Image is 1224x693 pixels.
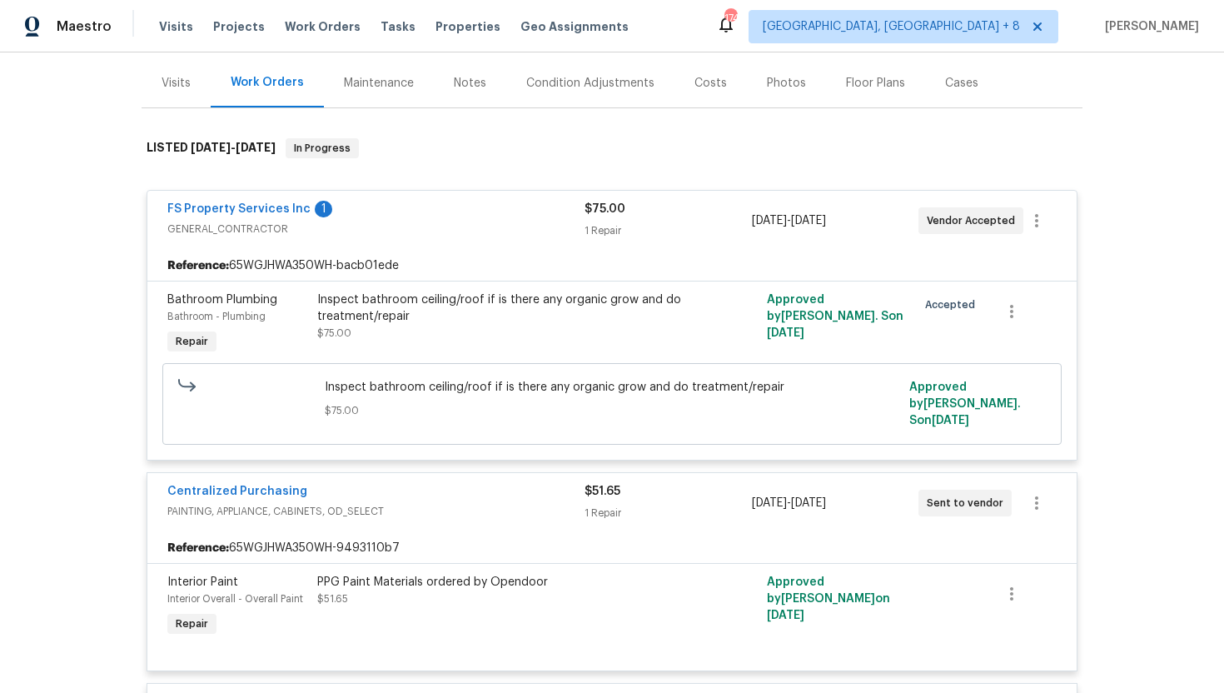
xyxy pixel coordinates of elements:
[231,74,304,91] div: Work Orders
[169,333,215,350] span: Repair
[169,616,215,632] span: Repair
[236,142,276,153] span: [DATE]
[167,503,585,520] span: PAINTING, APPLIANCE, CABINETS, OD_SELECT
[167,576,238,588] span: Interior Paint
[317,292,682,325] div: Inspect bathroom ceiling/roof if is there any organic grow and do treatment/repair
[909,381,1021,426] span: Approved by [PERSON_NAME]. S on
[167,486,307,497] a: Centralized Purchasing
[932,415,969,426] span: [DATE]
[142,122,1082,175] div: LISTED [DATE]-[DATE]In Progress
[767,576,890,621] span: Approved by [PERSON_NAME] on
[344,75,414,92] div: Maintenance
[315,201,332,217] div: 1
[159,18,193,35] span: Visits
[287,140,357,157] span: In Progress
[791,215,826,227] span: [DATE]
[925,297,982,313] span: Accepted
[167,312,266,322] span: Bathroom - Plumbing
[724,10,736,27] div: 174
[317,574,682,591] div: PPG Paint Materials ordered by Opendoor
[147,138,276,158] h6: LISTED
[927,495,1010,511] span: Sent to vendor
[167,203,311,215] a: FS Property Services Inc
[167,221,585,237] span: GENERAL_CONTRACTOR
[585,203,625,215] span: $75.00
[381,21,415,32] span: Tasks
[191,142,276,153] span: -
[325,379,900,396] span: Inspect bathroom ceiling/roof if is there any organic grow and do treatment/repair
[147,533,1077,563] div: 65WGJHWA350WH-9493110b7
[927,212,1022,229] span: Vendor Accepted
[752,497,787,509] span: [DATE]
[767,75,806,92] div: Photos
[526,75,654,92] div: Condition Adjustments
[213,18,265,35] span: Projects
[767,327,804,339] span: [DATE]
[945,75,978,92] div: Cases
[585,505,751,521] div: 1 Repair
[846,75,905,92] div: Floor Plans
[585,222,751,239] div: 1 Repair
[167,294,277,306] span: Bathroom Plumbing
[1098,18,1199,35] span: [PERSON_NAME]
[767,610,804,621] span: [DATE]
[752,212,826,229] span: -
[767,294,903,339] span: Approved by [PERSON_NAME]. S on
[325,402,900,419] span: $75.00
[162,75,191,92] div: Visits
[167,257,229,274] b: Reference:
[435,18,500,35] span: Properties
[317,594,348,604] span: $51.65
[317,328,351,338] span: $75.00
[585,486,620,497] span: $51.65
[57,18,112,35] span: Maestro
[191,142,231,153] span: [DATE]
[752,215,787,227] span: [DATE]
[763,18,1020,35] span: [GEOGRAPHIC_DATA], [GEOGRAPHIC_DATA] + 8
[520,18,629,35] span: Geo Assignments
[167,540,229,556] b: Reference:
[147,251,1077,281] div: 65WGJHWA350WH-bacb01ede
[167,594,303,604] span: Interior Overall - Overall Paint
[285,18,361,35] span: Work Orders
[454,75,486,92] div: Notes
[791,497,826,509] span: [DATE]
[694,75,727,92] div: Costs
[752,495,826,511] span: -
